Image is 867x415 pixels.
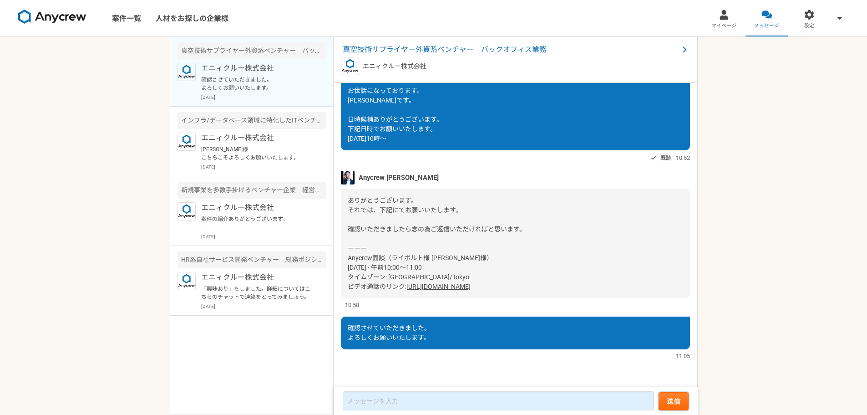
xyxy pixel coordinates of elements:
[177,272,196,290] img: logo_text_blue_01.png
[676,352,690,360] span: 11:05
[348,197,526,290] span: ありがとうございます。 それでは、下記にてお願いいたします。 確認いただきましたら念の為ご返信いただければと思います。 ーーー Anycrew面談（ライボルト様-[PERSON_NAME]様） ...
[201,215,314,231] p: 案件の紹介ありがとうございます。 下記案件でしたら経験もありますので対応可能となります。 インフラ/データベース領域に特化したITベンチャー 人事・評価制度設計 レジュメも送付させていただきまし...
[201,133,314,143] p: エニィクルー株式会社
[660,153,671,164] span: 既読
[201,202,314,213] p: エニィクルー株式会社
[201,233,326,240] p: [DATE]
[177,133,196,151] img: logo_text_blue_01.png
[804,22,814,30] span: 設定
[201,303,326,310] p: [DATE]
[177,112,326,129] div: インフラ/データベース領域に特化したITベンチャー 人事・評価制度設計
[659,392,689,410] button: 送信
[201,164,326,170] p: [DATE]
[363,61,426,71] p: エニィクルー株式会社
[343,44,679,55] span: 真空技術サプライヤー外資系ベンチャー バックオフィス業務
[177,182,326,199] div: 新規事業を多数手掛けるベンチャー企業 経営陣サポート（秘書・経営企画）
[177,202,196,220] img: logo_text_blue_01.png
[177,42,326,59] div: 真空技術サプライヤー外資系ベンチャー バックオフィス業務
[754,22,779,30] span: メッセージ
[201,285,314,301] p: 「興味あり」をしました。詳細についてはこちらのチャットで連絡をとってみましょう。
[201,145,314,162] p: [PERSON_NAME]様 こちらこそよろしくお願いいたします。
[406,283,471,290] a: [URL][DOMAIN_NAME]
[201,272,314,283] p: エニィクルー株式会社
[676,154,690,162] span: 10:52
[341,57,359,75] img: logo_text_blue_01.png
[711,22,736,30] span: マイページ
[201,76,314,92] p: 確認させていただきました。 よろしくお願いいたします。
[177,63,196,81] img: logo_text_blue_01.png
[177,251,326,268] div: HR系自社サービス開発ベンチャー 総務ポジション
[201,94,326,101] p: [DATE]
[18,10,86,24] img: 8DqYSo04kwAAAAASUVORK5CYII=
[348,324,431,341] span: 確認させていただきました。 よろしくお願いいたします。
[345,301,359,309] span: 10:58
[341,171,355,184] img: S__5267474.jpg
[359,173,439,183] span: Anycrew [PERSON_NAME]
[201,63,314,74] p: エニィクルー株式会社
